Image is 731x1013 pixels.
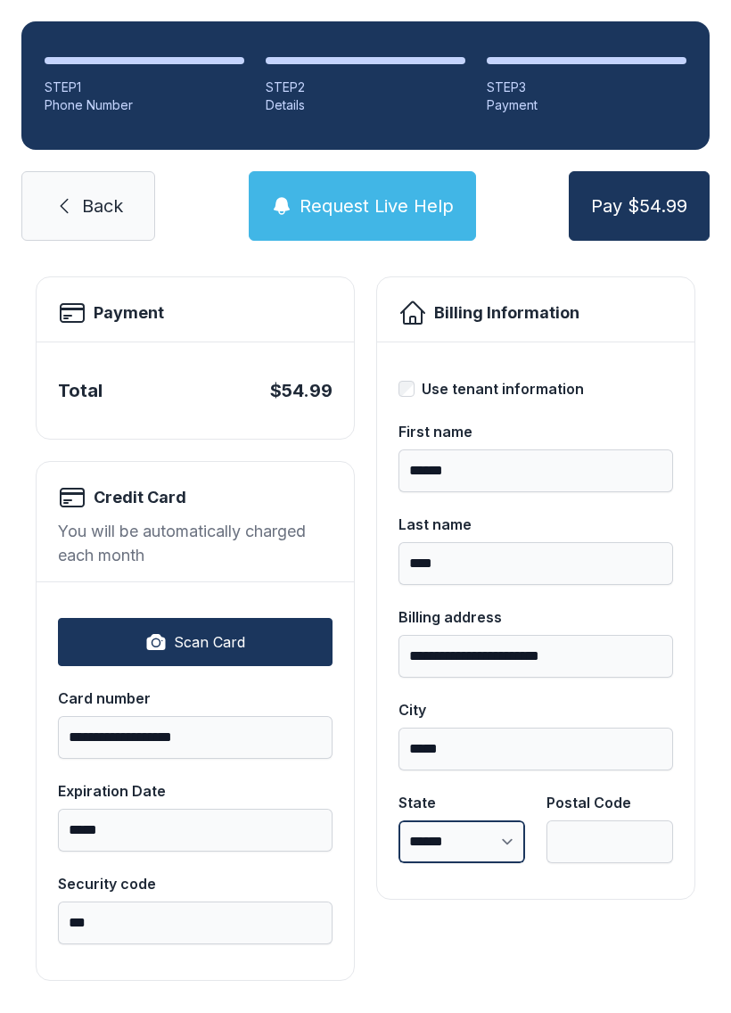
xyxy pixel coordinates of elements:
[174,631,245,653] span: Scan Card
[398,792,525,813] div: State
[422,378,584,399] div: Use tenant information
[45,78,244,96] div: STEP 1
[58,688,333,709] div: Card number
[266,96,465,114] div: Details
[58,519,333,567] div: You will be automatically charged each month
[300,194,454,218] span: Request Live Help
[487,78,686,96] div: STEP 3
[398,421,673,442] div: First name
[398,542,673,585] input: Last name
[487,96,686,114] div: Payment
[266,78,465,96] div: STEP 2
[58,780,333,802] div: Expiration Date
[546,792,673,813] div: Postal Code
[591,194,687,218] span: Pay $54.99
[94,485,186,510] h2: Credit Card
[398,699,673,721] div: City
[398,728,673,770] input: City
[398,606,673,628] div: Billing address
[45,96,244,114] div: Phone Number
[434,301,579,325] h2: Billing Information
[82,194,123,218] span: Back
[398,820,525,863] select: State
[58,716,333,759] input: Card number
[398,635,673,678] input: Billing address
[94,301,164,325] h2: Payment
[546,820,673,863] input: Postal Code
[58,378,103,403] div: Total
[58,809,333,852] input: Expiration Date
[398,449,673,492] input: First name
[270,378,333,403] div: $54.99
[58,873,333,894] div: Security code
[398,514,673,535] div: Last name
[58,902,333,944] input: Security code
